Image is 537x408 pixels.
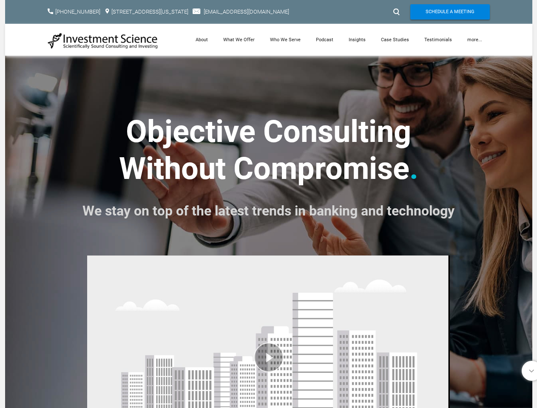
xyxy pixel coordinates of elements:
a: [PHONE_NUMBER] [55,8,100,15]
strong: ​Objective Consulting ​Without Compromise [119,113,412,186]
a: Schedule A Meeting [410,4,490,20]
span: Schedule A Meeting [426,4,474,20]
a: What We Offer [216,24,262,56]
font: . [409,150,418,187]
a: About [188,24,216,56]
a: Insights [341,24,373,56]
a: [STREET_ADDRESS][US_STATE]​ [111,8,188,15]
a: more... [460,24,490,56]
a: Testimonials [417,24,460,56]
a: Who We Serve [262,24,308,56]
a: [EMAIL_ADDRESS][DOMAIN_NAME] [204,8,289,15]
font: We stay on top of the latest trends in banking and technology [82,203,455,219]
a: Case Studies [373,24,417,56]
img: Investment Science | NYC Consulting Services [48,32,158,49]
a: Podcast [308,24,341,56]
